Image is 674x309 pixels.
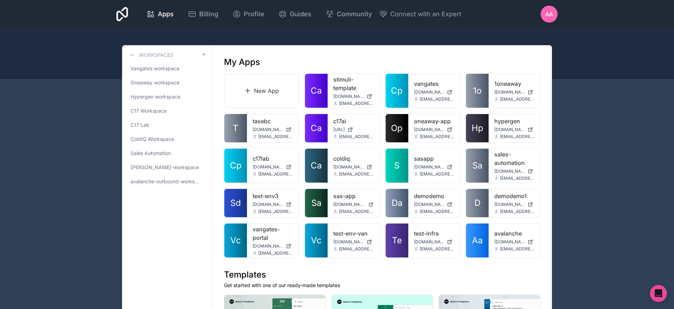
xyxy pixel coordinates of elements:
span: T [233,123,238,134]
span: [DOMAIN_NAME] [414,127,444,132]
span: Hypergen workspace [131,93,180,100]
span: [DOMAIN_NAME] [414,202,444,207]
span: Vc [311,235,322,246]
a: oneaway-app [414,117,454,125]
span: Aa [472,235,483,246]
a: [DOMAIN_NAME] [494,202,535,207]
span: [EMAIL_ADDRESS][DOMAIN_NAME] [258,134,293,139]
a: Ca [305,74,328,108]
a: [DOMAIN_NAME] [414,164,454,170]
a: avalanche [494,229,535,238]
a: 1o [466,74,489,108]
a: Oneaway workspace [128,76,207,89]
span: [EMAIL_ADDRESS] [258,171,293,177]
a: T [224,114,247,142]
a: [DOMAIN_NAME] [414,127,454,132]
a: Da [386,189,408,217]
span: [DOMAIN_NAME] [494,202,525,207]
span: [EMAIL_ADDRESS][DOMAIN_NAME] [420,171,454,177]
span: [DOMAIN_NAME] [253,164,283,170]
span: [EMAIL_ADDRESS][DOMAIN_NAME] [500,209,535,214]
span: Ca [311,123,322,134]
span: [EMAIL_ADDRESS][DOMAIN_NAME] [339,101,374,106]
span: Sa [472,160,482,171]
span: [EMAIL_ADDRESS][DOMAIN_NAME] [420,246,454,252]
span: [DOMAIN_NAME] [414,239,444,245]
a: [DOMAIN_NAME] [333,239,374,245]
span: [EMAIL_ADDRESS][DOMAIN_NAME] [339,209,374,214]
span: [DOMAIN_NAME] [414,89,444,95]
span: [PERSON_NAME]-workspace [131,164,199,171]
a: C17 Lab [128,119,207,131]
a: [DOMAIN_NAME] [253,164,293,170]
a: Sales Automation [128,147,207,160]
a: Ca [305,114,328,142]
span: [DOMAIN_NAME] [494,239,525,245]
a: Apps [141,6,179,22]
a: avalanche-outbound-workspace [128,175,207,188]
a: New App [224,73,299,108]
a: Ca [305,149,328,183]
a: Sa [466,149,489,183]
span: Oneaway workspace [131,79,179,86]
a: Community [320,6,378,22]
span: Profile [244,9,264,19]
span: [URL] [333,127,345,132]
span: [EMAIL_ADDRESS][DOMAIN_NAME] [500,96,535,102]
span: [DOMAIN_NAME] [333,239,364,245]
span: Sd [230,197,241,209]
span: Vc [230,235,241,246]
a: vangates [414,79,454,88]
span: D [474,197,480,209]
a: [DOMAIN_NAME] [494,89,535,95]
a: [DOMAIN_NAME] [253,243,293,249]
a: tasebc [253,117,293,125]
span: [DOMAIN_NAME] [253,202,283,207]
span: Vangates workspace [131,65,179,72]
a: Profile [227,6,270,22]
span: Apps [158,9,174,19]
div: Open Intercom Messenger [650,285,667,302]
span: Cp [230,160,242,171]
span: [EMAIL_ADDRESS][DOMAIN_NAME] [420,209,454,214]
span: Ca [311,160,322,171]
span: [DOMAIN_NAME] [494,168,525,174]
a: Sd [224,189,247,217]
a: D [466,189,489,217]
span: Hp [472,123,483,134]
span: Connect with an Expert [390,9,461,19]
a: [DOMAIN_NAME] [414,239,454,245]
a: [DOMAIN_NAME] [494,239,535,245]
span: [EMAIL_ADDRESS][DOMAIN_NAME] [420,96,454,102]
span: [DOMAIN_NAME] [333,202,365,207]
a: hypergen [494,117,535,125]
span: [DOMAIN_NAME] [253,243,283,249]
h1: My Apps [224,57,260,68]
a: Aa [466,224,489,257]
span: S [394,160,399,171]
a: C17 Workspace [128,105,207,117]
span: [EMAIL_ADDRESS][DOMAIN_NAME] [258,209,293,214]
a: c17ai [333,117,374,125]
span: C17 Workspace [131,107,167,114]
a: ColdIQ Workspace [128,133,207,145]
span: [EMAIL_ADDRESS][DOMAIN_NAME] [339,171,374,177]
a: Vc [305,224,328,257]
span: ColdIQ Workspace [131,136,174,143]
a: Hp [466,114,489,142]
span: avalanche-outbound-workspace [131,178,201,185]
span: [DOMAIN_NAME] [253,127,283,132]
a: [DOMAIN_NAME] [333,94,374,99]
span: Te [392,235,402,246]
span: Sa [311,197,321,209]
a: demodemo [414,192,454,200]
span: 1o [473,85,482,96]
a: [DOMAIN_NAME] [333,202,374,207]
span: [EMAIL_ADDRESS][DOMAIN_NAME] [339,246,374,252]
a: Sa [305,189,328,217]
a: sasapp [414,154,454,163]
span: [DOMAIN_NAME] [494,127,525,132]
span: [EMAIL_ADDRESS][DOMAIN_NAME] [420,134,454,139]
a: vangates-portal [253,225,293,242]
h1: Templates [224,269,541,280]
